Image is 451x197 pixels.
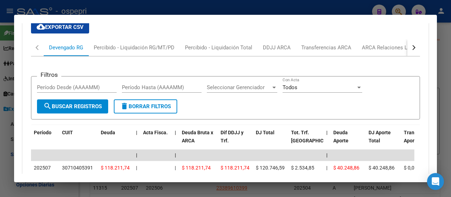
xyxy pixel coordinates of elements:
[218,125,253,156] datatable-header-cell: Dif DDJJ y Trf.
[175,130,176,135] span: |
[366,125,401,156] datatable-header-cell: DJ Aporte Total
[43,103,102,110] span: Buscar Registros
[369,165,395,171] span: $ 40.248,86
[37,71,61,79] h3: Filtros
[333,130,348,143] span: Deuda Aporte
[143,130,168,135] span: Acta Fisca.
[133,125,140,156] datatable-header-cell: |
[401,125,436,156] datatable-header-cell: Transferido Aporte
[221,165,249,171] span: $ 118.211,74
[172,125,179,156] datatable-header-cell: |
[263,44,291,51] div: DDJJ ARCA
[62,130,73,135] span: CUIT
[114,99,177,113] button: Borrar Filtros
[323,125,330,156] datatable-header-cell: |
[179,125,218,156] datatable-header-cell: Deuda Bruta x ARCA
[136,130,137,135] span: |
[326,152,328,158] span: |
[221,130,243,143] span: Dif DDJJ y Trf.
[427,173,444,190] div: Open Intercom Messenger
[101,130,115,135] span: Deuda
[31,21,89,33] button: Exportar CSV
[175,152,176,158] span: |
[136,152,137,158] span: |
[31,125,59,156] datatable-header-cell: Período
[98,125,133,156] datatable-header-cell: Deuda
[185,44,252,51] div: Percibido - Liquidación Total
[34,165,51,171] span: 202507
[34,130,51,135] span: Período
[283,84,297,91] span: Todos
[120,102,129,110] mat-icon: delete
[301,44,351,51] div: Transferencias ARCA
[253,125,288,156] datatable-header-cell: DJ Total
[256,130,274,135] span: DJ Total
[49,44,83,51] div: Devengado RG
[207,84,271,91] span: Seleccionar Gerenciador
[94,44,174,51] div: Percibido - Liquidación RG/MT/PD
[182,130,213,143] span: Deuda Bruta x ARCA
[43,102,52,110] mat-icon: search
[369,130,391,143] span: DJ Aporte Total
[326,165,327,171] span: |
[256,165,285,171] span: $ 120.746,59
[136,165,137,171] span: |
[101,165,130,171] span: $ 118.211,74
[37,23,45,31] mat-icon: cloud_download
[140,125,172,156] datatable-header-cell: Acta Fisca.
[333,165,359,171] span: $ 40.248,86
[362,44,428,51] div: ARCA Relaciones Laborales
[326,130,328,135] span: |
[291,130,339,143] span: Tot. Trf. [GEOGRAPHIC_DATA]
[37,24,84,30] span: Exportar CSV
[182,165,211,171] span: $ 118.211,74
[330,125,366,156] datatable-header-cell: Deuda Aporte
[404,165,417,171] span: $ 0,00
[62,164,93,172] div: 30710405391
[404,130,430,143] span: Transferido Aporte
[175,165,176,171] span: |
[59,125,98,156] datatable-header-cell: CUIT
[288,125,323,156] datatable-header-cell: Tot. Trf. Bruto
[120,103,171,110] span: Borrar Filtros
[37,99,108,113] button: Buscar Registros
[291,165,314,171] span: $ 2.534,85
